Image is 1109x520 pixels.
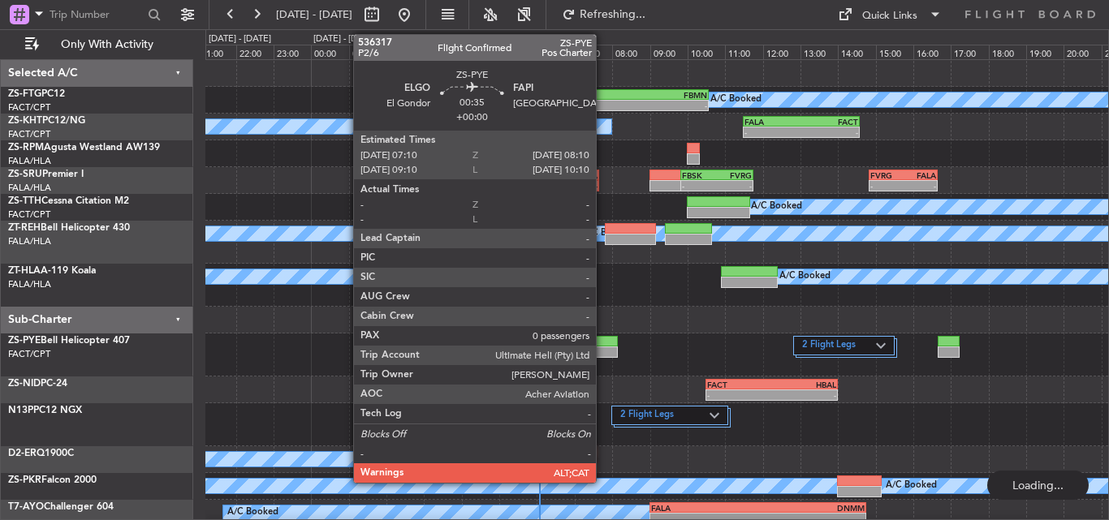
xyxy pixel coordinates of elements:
[8,475,41,485] span: ZS-PKR
[8,170,84,179] a: ZS-SRUPremier I
[751,195,802,219] div: A/C Booked
[494,181,526,191] div: -
[744,127,801,137] div: -
[274,45,311,59] div: 23:00
[913,45,951,59] div: 16:00
[276,7,352,22] span: [DATE] - [DATE]
[8,379,67,389] a: ZS-NIDPC-24
[682,181,717,191] div: -
[8,143,160,153] a: ZS-RPMAgusta Westland AW139
[725,45,762,59] div: 11:00
[8,116,42,126] span: ZS-KHT
[198,45,235,59] div: 21:00
[552,460,591,470] div: -
[771,380,835,389] div: HBAL
[8,116,85,126] a: ZS-KHTPC12/NG
[8,475,97,485] a: ZS-PKRFalcon 2000
[8,266,41,276] span: ZT-HLA
[313,32,376,46] div: [DATE] - [DATE]
[763,45,800,59] div: 12:00
[830,2,950,28] button: Quick Links
[537,45,574,59] div: 06:00
[50,2,143,27] input: Trip Number
[463,170,494,180] div: FALA
[18,32,176,58] button: Only With Activity
[552,449,591,459] div: FALA
[532,170,565,180] div: FVRG
[494,170,526,180] div: FVRG
[575,45,612,59] div: 07:00
[529,347,560,357] div: -
[717,181,752,191] div: -
[532,181,565,191] div: -
[688,45,725,59] div: 10:00
[513,449,552,459] div: FNGI
[771,390,835,400] div: -
[870,181,904,191] div: -
[513,460,552,470] div: -
[8,379,41,389] span: ZS-NID
[8,449,45,458] span: D2-ERQ
[987,471,1089,500] div: Loading...
[565,170,598,180] div: FALA
[757,503,865,513] div: DNMM
[800,45,838,59] div: 13:00
[8,278,51,290] a: FALA/HLA
[209,32,271,46] div: [DATE] - [DATE]
[554,2,652,28] button: Refreshing...
[579,9,647,20] span: Refreshing...
[8,170,42,179] span: ZS-SRU
[8,266,96,276] a: ZT-HLAA-119 Koala
[8,196,41,206] span: ZS-TTH
[1064,45,1101,59] div: 20:00
[1026,45,1064,59] div: 19:00
[424,45,461,59] div: 03:00
[8,89,41,99] span: ZS-FTG
[801,127,858,137] div: -
[8,449,74,458] a: D2-ERQ1900C
[620,409,710,423] label: 2 Flight Legs
[707,390,771,400] div: -
[582,221,633,246] div: A/C Booked
[497,347,529,357] div: -
[576,90,641,100] div: FACT
[904,170,937,180] div: FALA
[8,101,50,114] a: FACT/CPT
[236,45,274,59] div: 22:00
[42,39,171,50] span: Only With Activity
[904,181,937,191] div: -
[8,182,51,194] a: FALA/HLA
[8,143,44,153] span: ZS-RPM
[886,474,937,498] div: A/C Booked
[710,412,719,419] img: arrow-gray.svg
[710,88,762,112] div: A/C Booked
[463,181,494,191] div: -
[651,503,758,513] div: FALA
[8,155,51,167] a: FALA/HLA
[8,223,41,233] span: ZT-REH
[779,264,831,289] div: A/C Booked
[744,117,801,127] div: FALA
[8,406,82,415] a: N13PPC12 NGX
[717,170,752,180] div: FVRG
[641,101,707,110] div: -
[8,336,41,346] span: ZS-PYE
[707,380,771,389] div: FACT
[8,223,130,233] a: ZT-REHBell Helicopter 430
[8,196,129,206] a: ZS-TTHCessna Citation M2
[8,128,50,140] a: FACT/CPT
[612,45,649,59] div: 08:00
[951,45,988,59] div: 17:00
[8,336,130,346] a: ZS-PYEBell Helicopter 407
[870,170,904,180] div: FVRG
[641,90,707,100] div: FBMN
[462,45,499,59] div: 04:00
[8,235,51,247] a: FALA/HLA
[565,181,598,191] div: -
[349,45,386,59] div: 01:00
[311,45,348,59] div: 00:00
[8,502,44,512] span: T7-AYO
[682,170,717,180] div: FBSK
[876,45,913,59] div: 15:00
[529,337,560,346] div: ELGO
